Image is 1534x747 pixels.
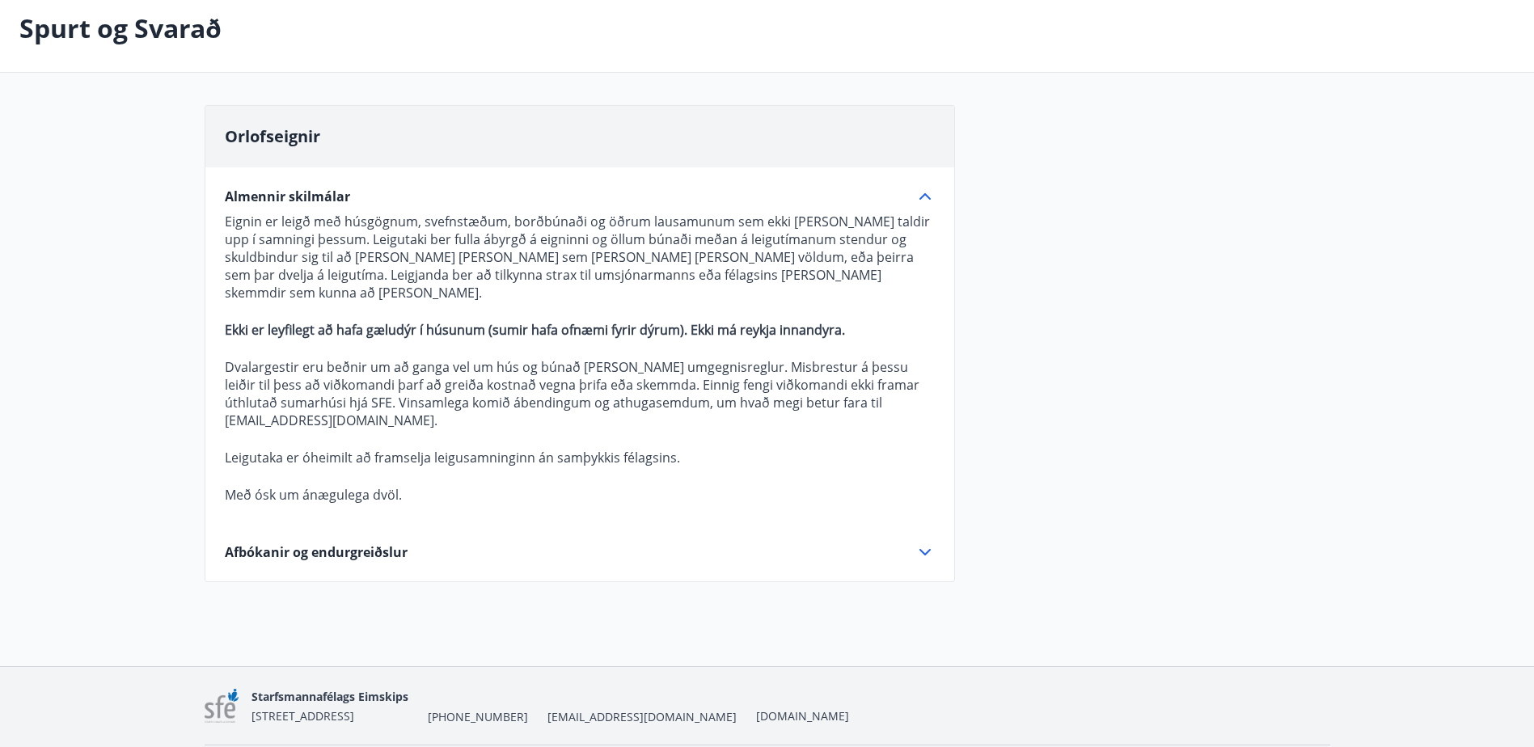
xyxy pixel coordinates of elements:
[225,543,408,561] span: Afbókanir og endurgreiðslur
[225,206,935,523] div: Almennir skilmálar
[225,125,320,147] span: Orlofseignir
[756,708,849,724] a: [DOMAIN_NAME]
[225,449,935,466] p: Leigutaka er óheimilt að framselja leigusamninginn án samþykkis félagsins.
[547,709,737,725] span: [EMAIL_ADDRESS][DOMAIN_NAME]
[251,708,354,724] span: [STREET_ADDRESS]
[225,542,935,562] div: Afbókanir og endurgreiðslur
[225,213,935,302] p: Eignin er leigð með húsgögnum, svefnstæðum, borðbúnaði og öðrum lausamunum sem ekki [PERSON_NAME]...
[225,187,935,206] div: Almennir skilmálar
[225,486,935,504] p: Með ósk um ánægulega dvöl.
[205,689,239,724] img: 7sa1LslLnpN6OqSLT7MqncsxYNiZGdZT4Qcjshc2.png
[251,689,408,704] span: Starfsmannafélags Eimskips
[225,358,935,429] p: Dvalargestir eru beðnir um að ganga vel um hús og búnað [PERSON_NAME] umgegnisreglur. Misbrestur ...
[225,188,350,205] span: Almennir skilmálar
[428,709,528,725] span: [PHONE_NUMBER]
[19,11,222,46] p: Spurt og Svarað
[225,321,845,339] strong: Ekki er leyfilegt að hafa gæludýr í húsunum (sumir hafa ofnæmi fyrir dýrum). Ekki má reykja innan...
